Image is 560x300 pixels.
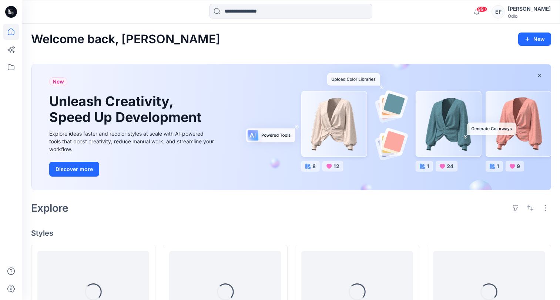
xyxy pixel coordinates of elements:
div: Explore ideas faster and recolor styles at scale with AI-powered tools that boost creativity, red... [49,130,216,153]
h1: Unleash Creativity, Speed Up Development [49,93,205,125]
div: [PERSON_NAME] [508,4,551,13]
div: EF [492,5,505,18]
button: New [518,33,551,46]
h2: Explore [31,202,68,214]
button: Discover more [49,162,99,177]
h2: Welcome back, [PERSON_NAME] [31,33,220,46]
span: New [53,77,64,86]
h4: Styles [31,229,551,238]
a: Discover more [49,162,216,177]
span: 99+ [476,6,487,12]
div: Odlo [508,13,551,19]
